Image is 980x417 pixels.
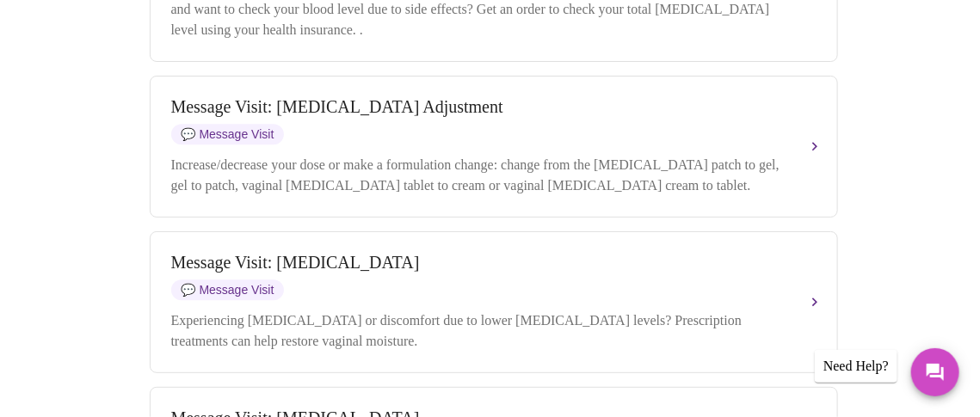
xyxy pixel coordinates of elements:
div: Message Visit: [MEDICAL_DATA] Adjustment [171,97,782,117]
span: Message Visit [171,279,285,300]
div: Need Help? [815,350,897,383]
div: Message Visit: [MEDICAL_DATA] [171,253,782,273]
div: Increase/decrease your dose or make a formulation change: change from the [MEDICAL_DATA] patch to... [171,155,782,196]
span: message [182,283,196,297]
div: Experiencing [MEDICAL_DATA] or discomfort due to lower [MEDICAL_DATA] levels? Prescription treatm... [171,310,782,352]
button: Messages [911,348,959,396]
button: Message Visit: [MEDICAL_DATA] AdjustmentmessageMessage VisitIncrease/decrease your dose or make a... [150,76,838,218]
span: message [182,127,196,141]
button: Message Visit: [MEDICAL_DATA]messageMessage VisitExperiencing [MEDICAL_DATA] or discomfort due to... [150,231,838,373]
span: Message Visit [171,124,285,144]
